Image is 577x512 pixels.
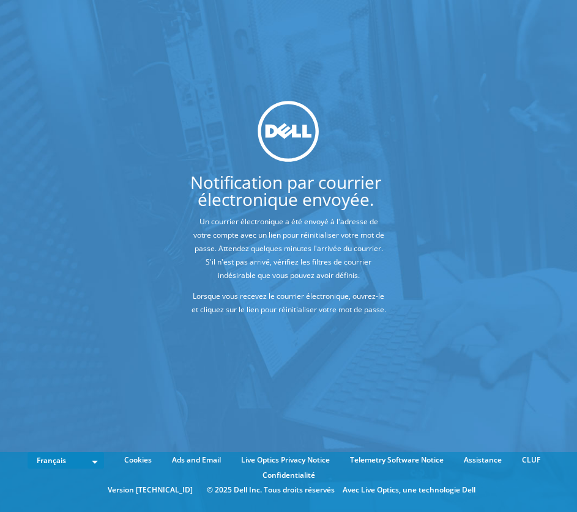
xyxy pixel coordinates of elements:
[102,483,199,497] li: Version [TECHNICAL_ID]
[455,453,511,467] a: Assistance
[253,469,324,482] a: Confidentialité
[232,453,339,467] a: Live Optics Privacy Notice
[163,453,230,467] a: Ads and Email
[201,483,341,497] li: © 2025 Dell Inc. Tous droits réservés
[343,483,475,497] li: Avec Live Optics, une technologie Dell
[115,453,161,467] a: Cookies
[144,174,427,208] h1: Notification par courrier électronique envoyée.
[190,290,387,316] p: Lorsque vous recevez le courrier électronique, ouvrez-le et cliquez sur le lien pour réinitialise...
[341,453,453,467] a: Telemetry Software Notice
[190,215,387,282] p: Un courrier électronique a été envoyé à l'adresse de votre compte avec un lien pour réinitialiser...
[513,453,549,467] a: CLUF
[258,101,319,162] img: dell_svg_logo.svg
